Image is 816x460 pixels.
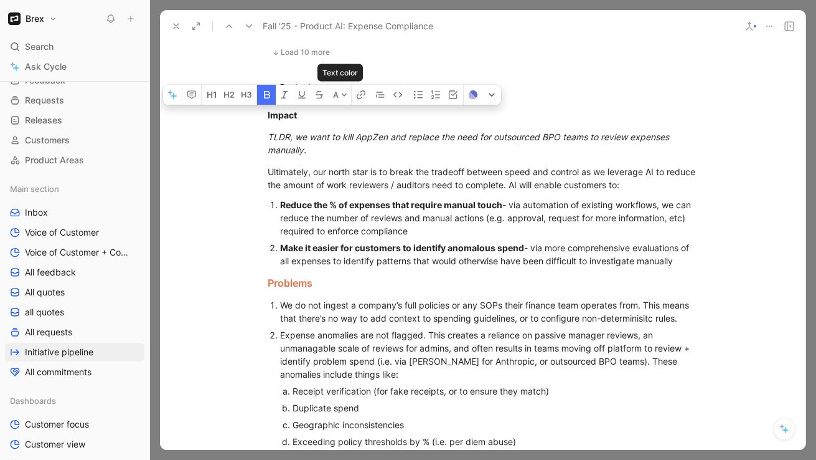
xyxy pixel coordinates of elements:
[25,226,99,239] span: Voice of Customer
[25,154,84,166] span: Product Areas
[281,47,330,57] span: Load 10 more
[5,343,144,362] a: Initiative pipeline
[25,326,72,338] span: All requests
[25,266,76,279] span: All feedback
[268,132,672,155] em: TLDR, we want to kill AppZen and replace the need for outsourced BPO teams to review expenses man...
[280,242,524,253] span: Make it easier for customers to identify anomalous spend
[5,111,144,130] a: Releases
[25,206,48,219] span: Inbox
[268,277,312,289] span: Problems
[5,203,144,222] a: Inbox
[5,363,144,381] a: All commitments
[25,94,64,107] span: Requests
[268,45,334,60] button: Load 10 more
[280,330,692,380] span: Expense anomalies are not flagged. This creates a reliance on passive manager reviews, an unmanag...
[5,131,144,150] a: Customers
[25,59,67,74] span: Ask Cycle
[25,306,64,319] span: all quotes
[293,385,675,398] div: Receipt verification (for fake receipts, or to ensure they match)
[25,346,93,358] span: Initiative pipeline
[293,418,675,431] div: Geographic inconsistencies
[5,435,144,454] a: Customer view
[5,303,144,322] a: all quotes
[8,12,21,25] img: Brex
[5,10,60,27] button: BrexBrex
[5,180,144,198] div: Main section
[25,114,62,127] span: Releases
[26,13,44,24] h1: Brex
[280,199,502,210] span: Reduce the % of expenses that require manual touch
[5,263,144,282] a: All feedback
[25,418,89,431] span: Customer focus
[10,395,56,407] span: Dashboards
[268,110,297,120] strong: Impact
[5,223,144,242] a: Voice of Customer
[25,438,85,451] span: Customer view
[5,391,144,410] div: Dashboards
[5,243,144,262] a: Voice of Customer + Commercial NRR Feedback
[5,323,144,342] a: All requests
[263,80,316,95] div: Content
[5,91,144,110] a: Requests
[25,246,133,259] span: Voice of Customer + Commercial NRR Feedback
[279,80,311,95] div: Content
[5,415,144,434] a: Customer focus
[263,19,433,34] span: Fall '25 - Product AI: Expense Compliance
[5,57,144,76] a: Ask Cycle
[293,435,675,448] div: Exceeding policy thresholds by % (i.e. per diem abuse)
[5,180,144,381] div: Main sectionInboxVoice of CustomerVoice of Customer + Commercial NRR FeedbackAll feedbackAll quot...
[5,37,144,56] div: Search
[268,166,698,190] span: Ultimately, our north star is to break the tradeoff between speed and control as we leverage AI t...
[25,39,54,54] span: Search
[5,283,144,302] a: All quotes
[25,286,65,299] span: All quotes
[293,401,675,414] div: Duplicate spend
[10,183,59,195] span: Main section
[25,134,70,146] span: Customers
[5,151,144,170] a: Product Areas
[329,85,351,105] button: A
[280,300,692,323] span: We do not ingest a company’s full policies or any SOPs their finance team operates from. This mea...
[280,242,692,266] span: - via more comprehensive evaluations of all expenses to identify patterns that would otherwise ha...
[25,366,91,378] span: All commitments
[280,199,693,236] span: - via automation of existing workflows, we can reduce the number of reviews and manual actions (e...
